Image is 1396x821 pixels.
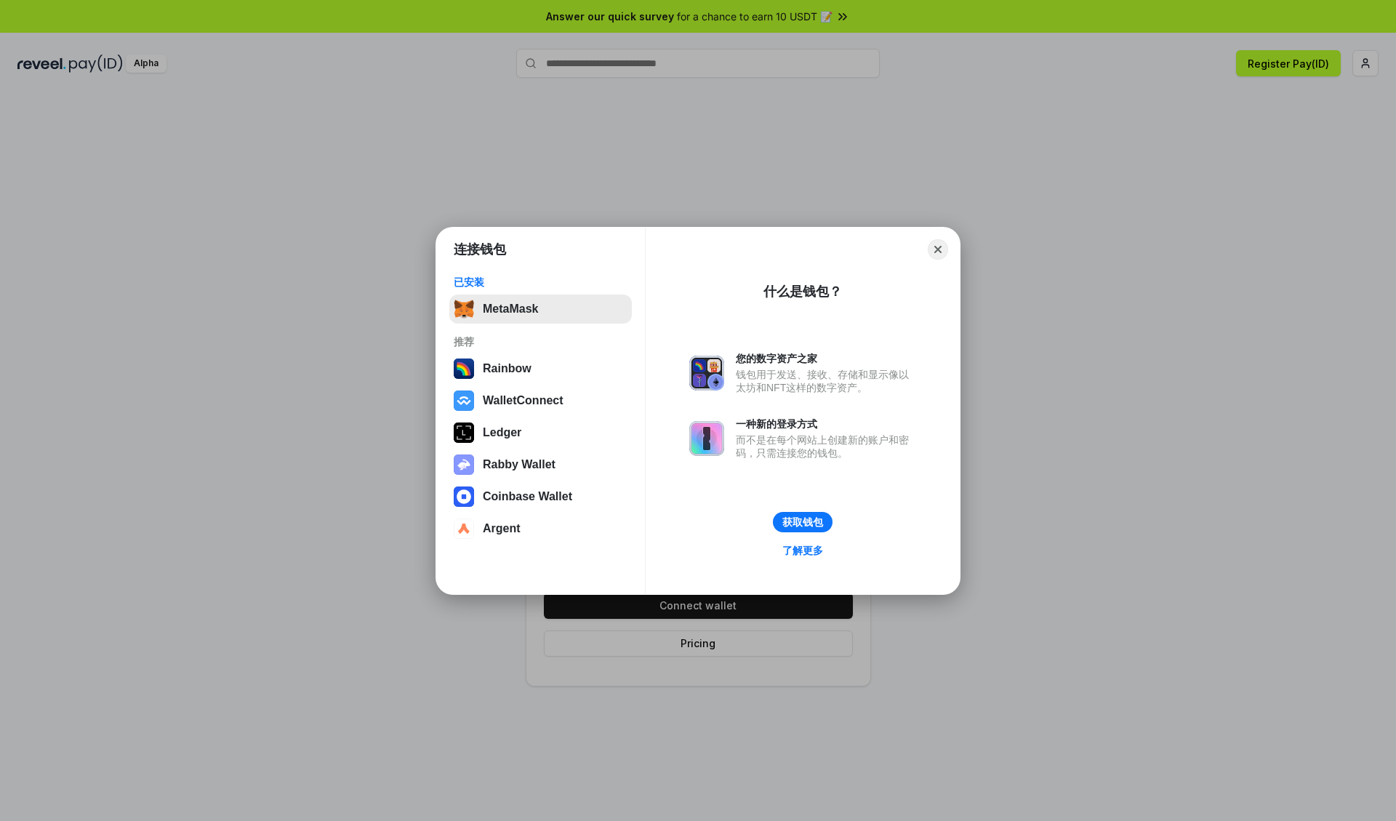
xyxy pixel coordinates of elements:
[483,394,563,407] div: WalletConnect
[736,417,916,430] div: 一种新的登录方式
[454,391,474,411] img: svg+xml,%3Csvg%20width%3D%2228%22%20height%3D%2228%22%20viewBox%3D%220%200%2028%2028%22%20fill%3D...
[774,541,832,560] a: 了解更多
[689,421,724,456] img: svg+xml,%3Csvg%20xmlns%3D%22http%3A%2F%2Fwww.w3.org%2F2000%2Fsvg%22%20fill%3D%22none%22%20viewBox...
[454,518,474,539] img: svg+xml,%3Csvg%20width%3D%2228%22%20height%3D%2228%22%20viewBox%3D%220%200%2028%2028%22%20fill%3D...
[483,303,538,316] div: MetaMask
[763,283,842,300] div: 什么是钱包？
[483,362,531,375] div: Rainbow
[449,514,632,543] button: Argent
[454,422,474,443] img: svg+xml,%3Csvg%20xmlns%3D%22http%3A%2F%2Fwww.w3.org%2F2000%2Fsvg%22%20width%3D%2228%22%20height%3...
[449,482,632,511] button: Coinbase Wallet
[454,335,627,348] div: 推荐
[928,239,948,260] button: Close
[736,433,916,460] div: 而不是在每个网站上创建新的账户和密码，只需连接您的钱包。
[782,516,823,529] div: 获取钱包
[483,426,521,439] div: Ledger
[449,295,632,324] button: MetaMask
[454,359,474,379] img: svg+xml,%3Csvg%20width%3D%22120%22%20height%3D%22120%22%20viewBox%3D%220%200%20120%20120%22%20fil...
[454,276,627,289] div: 已安装
[689,356,724,391] img: svg+xml,%3Csvg%20xmlns%3D%22http%3A%2F%2Fwww.w3.org%2F2000%2Fsvg%22%20fill%3D%22none%22%20viewBox...
[483,490,572,503] div: Coinbase Wallet
[736,368,916,394] div: 钱包用于发送、接收、存储和显示像以太坊和NFT这样的数字资产。
[483,522,521,535] div: Argent
[454,454,474,475] img: svg+xml,%3Csvg%20xmlns%3D%22http%3A%2F%2Fwww.w3.org%2F2000%2Fsvg%22%20fill%3D%22none%22%20viewBox...
[449,450,632,479] button: Rabby Wallet
[449,418,632,447] button: Ledger
[454,486,474,507] img: svg+xml,%3Csvg%20width%3D%2228%22%20height%3D%2228%22%20viewBox%3D%220%200%2028%2028%22%20fill%3D...
[483,458,555,471] div: Rabby Wallet
[782,544,823,557] div: 了解更多
[449,354,632,383] button: Rainbow
[454,299,474,319] img: svg+xml,%3Csvg%20fill%3D%22none%22%20height%3D%2233%22%20viewBox%3D%220%200%2035%2033%22%20width%...
[454,241,506,258] h1: 连接钱包
[773,512,833,532] button: 获取钱包
[736,352,916,365] div: 您的数字资产之家
[449,386,632,415] button: WalletConnect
